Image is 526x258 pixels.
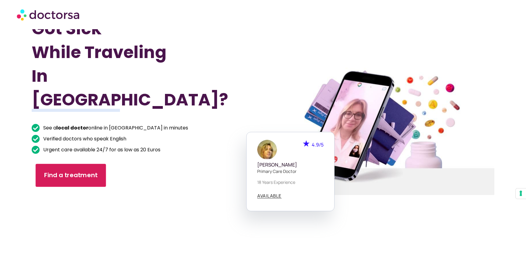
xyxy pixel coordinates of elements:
span: See a online in [GEOGRAPHIC_DATA] in minutes [42,124,188,132]
span: Urgent care available 24/7 for as low as 20 Euros [42,146,160,154]
p: Primary care doctor [257,168,324,174]
iframe: Customer reviews powered by Trustpilot [35,197,89,243]
p: 18 years experience [257,179,324,185]
span: Find a treatment [44,171,97,180]
a: AVAILABLE [257,194,282,198]
b: local doctor [56,124,88,131]
span: AVAILABLE [257,194,282,198]
button: Your consent preferences for tracking technologies [516,188,526,199]
span: Verified doctors who speak English [42,135,126,143]
h5: [PERSON_NAME] [257,162,324,168]
span: 4.9/5 [312,141,324,148]
a: Find a treatment [36,164,106,187]
h1: Got Sick While Traveling In [GEOGRAPHIC_DATA]? [32,17,228,112]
